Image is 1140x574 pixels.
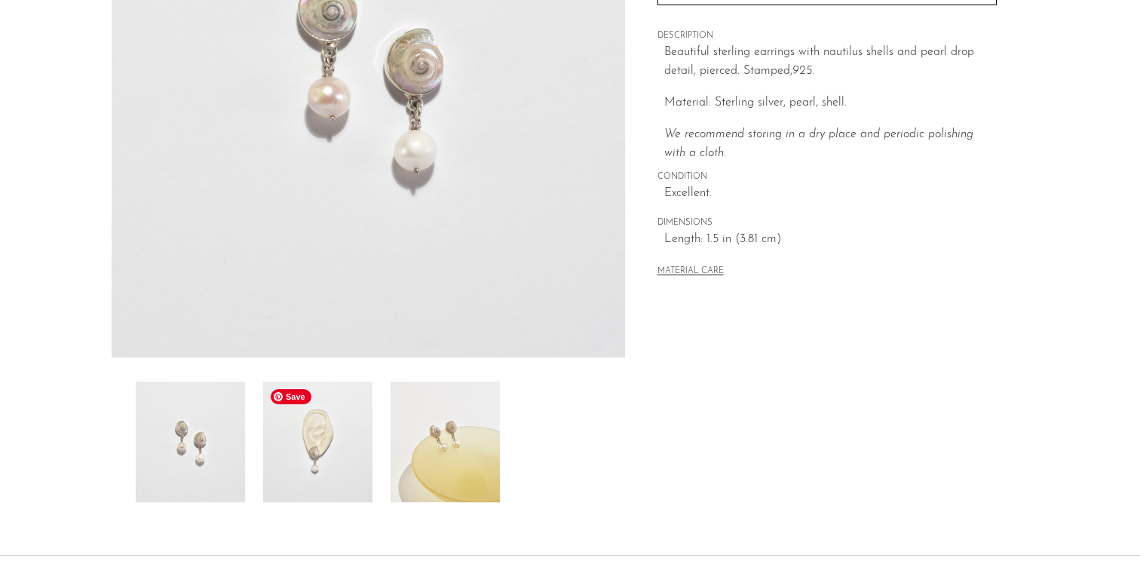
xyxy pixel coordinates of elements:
span: Save [271,389,311,404]
button: MATERIAL CARE [657,266,724,278]
img: Shell Pearl Drop Earrings [391,382,500,502]
span: Excellent. [664,184,997,204]
span: CONDITION [657,170,997,184]
span: DIMENSIONS [657,216,997,230]
p: Beautiful sterling earrings with nautilus shells and pearl drop detail, pierced. Stamped, [664,43,997,81]
em: 925. [792,65,814,77]
p: Material: Sterling silver, pearl, shell. [664,94,997,113]
span: DESCRIPTION [657,29,997,43]
span: Length: 1.5 in (3.81 cm) [664,230,997,250]
i: We recommend storing in a dry place and periodic polishing with a cloth. [664,128,973,160]
img: Shell Pearl Drop Earrings [136,382,245,502]
img: Shell Pearl Drop Earrings [263,382,372,502]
